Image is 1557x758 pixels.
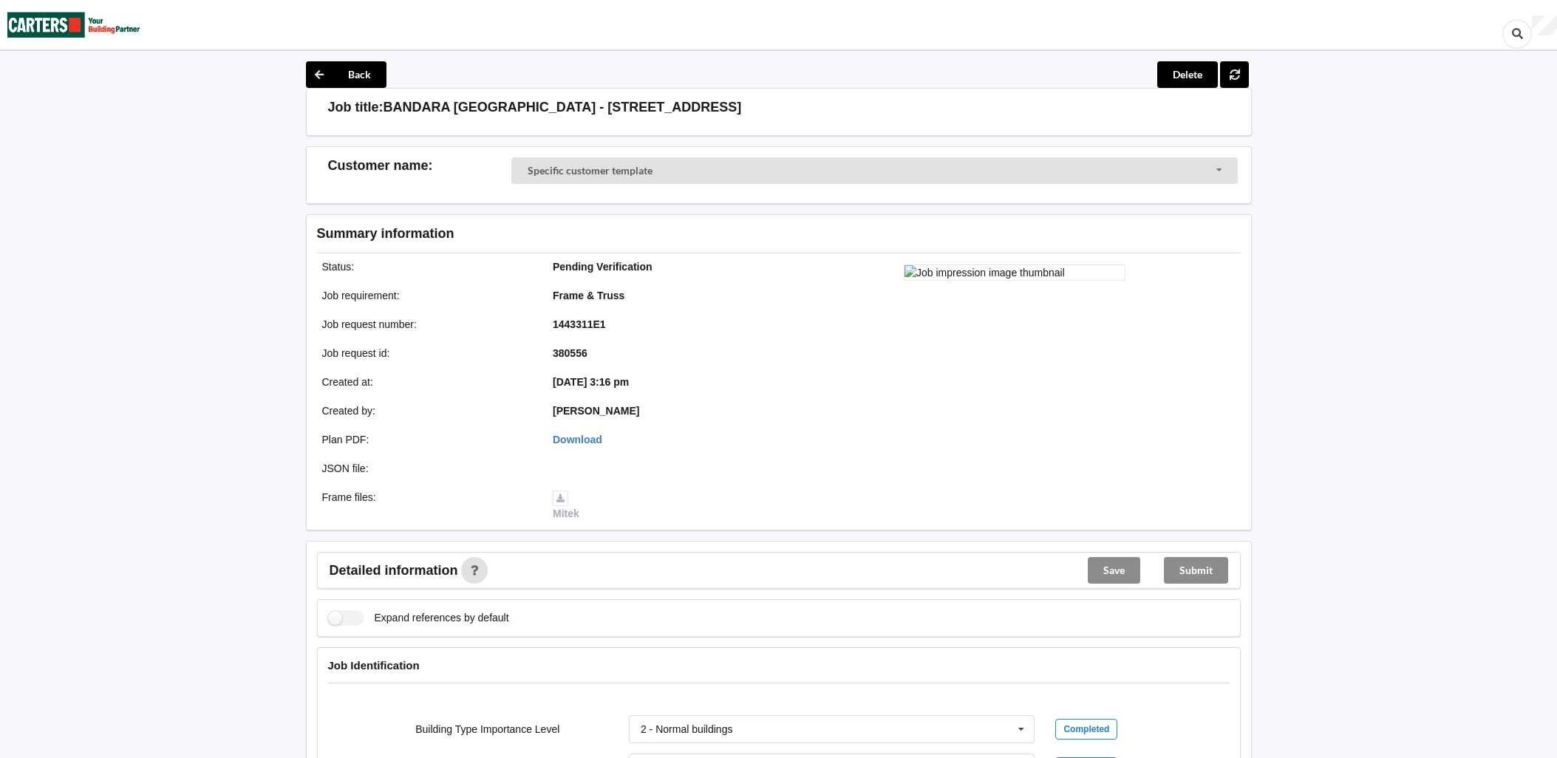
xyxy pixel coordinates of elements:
[553,318,606,330] b: 1443311E1
[553,347,587,359] b: 380556
[330,564,458,577] span: Detailed information
[384,99,742,116] h3: BANDARA [GEOGRAPHIC_DATA] - [STREET_ADDRESS]
[553,491,579,519] a: Mitek
[328,610,509,626] label: Expand references by default
[1055,719,1117,740] div: Completed
[641,724,733,734] div: 2 - Normal buildings
[312,461,543,476] div: JSON file :
[553,405,639,417] b: [PERSON_NAME]
[511,157,1238,184] div: Customer Selector
[553,376,629,388] b: [DATE] 3:16 pm
[1157,61,1218,88] button: Delete
[328,157,512,174] h3: Customer name :
[328,99,384,116] h3: Job title:
[415,723,559,735] label: Building Type Importance Level
[528,165,653,176] div: Specific customer template
[904,264,1125,281] img: Job impression image thumbnail
[312,317,543,332] div: Job request number :
[312,346,543,361] div: Job request id :
[312,432,543,447] div: Plan PDF :
[312,288,543,303] div: Job requirement :
[553,434,602,445] a: Download
[317,225,1005,242] h3: Summary information
[328,658,1230,672] h4: Job Identification
[312,375,543,389] div: Created at :
[1532,16,1557,36] div: User Profile
[312,490,543,521] div: Frame files :
[312,403,543,418] div: Created by :
[312,259,543,274] div: Status :
[7,1,140,49] img: Carters
[306,61,386,88] button: Back
[553,290,624,301] b: Frame & Truss
[553,261,653,273] b: Pending Verification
